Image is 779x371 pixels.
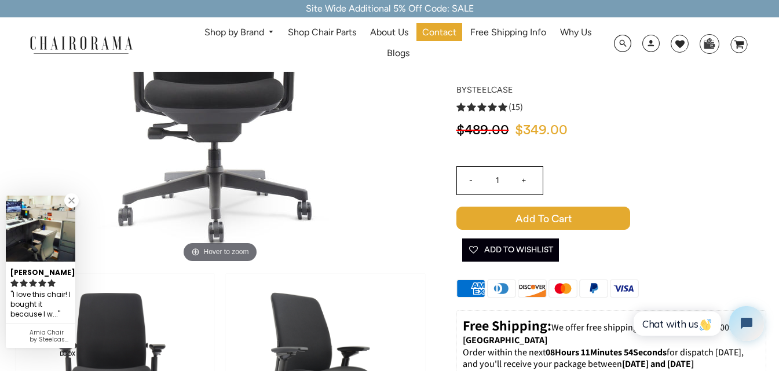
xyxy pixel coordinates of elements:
a: Blogs [381,45,415,63]
div: I love this chair! I bought it because I work from home and the chair is very ergonomic, as well ... [10,289,71,321]
img: chairorama [23,34,139,54]
button: Add To Wishlist [462,238,559,262]
span: Contact [422,27,456,39]
span: Shop Chair Parts [288,27,356,39]
span: Free Shipping Info [470,27,546,39]
span: $489.00 [456,123,509,137]
a: Contact [416,23,462,41]
svg: rating icon full [29,279,37,287]
p: Order within the next for dispatch [DATE], and you'll receive your package between [463,347,760,371]
p: to [463,317,760,347]
a: Free Shipping Info [465,23,552,41]
span: Add To Wishlist [468,238,553,262]
a: Amia Chair by chairorama.comHover to zoom [46,85,394,97]
strong: [DATE] and [DATE] [622,358,694,370]
svg: rating icon full [38,279,46,287]
strong: Free Shipping: [463,316,551,335]
iframe: Tidio Chat [621,296,774,351]
span: About Us [370,27,408,39]
span: $349.00 [515,123,568,137]
h4: by [456,85,766,95]
a: 5.0 rating (15 votes) [456,101,766,113]
div: [PERSON_NAME] [10,263,71,278]
nav: DesktopNavigation [188,23,608,66]
span: Add to Cart [456,207,630,230]
span: Why Us [560,27,591,39]
span: We offer free shipping for purchase over $200 [551,321,729,333]
div: Amia Chair by Steelcase-Blue (Renewed) [30,329,71,343]
img: WhatsApp_Image_2024-07-12_at_16.23.01.webp [700,35,718,52]
img: Lesley F. review of Amia Chair by Steelcase-Blue (Renewed) [6,196,75,262]
a: Shop Chair Parts [282,23,362,41]
svg: rating icon full [10,279,19,287]
svg: rating icon full [47,279,56,287]
strong: [GEOGRAPHIC_DATA] [463,334,547,346]
a: Shop by Brand [199,24,280,42]
span: (15) [509,101,523,113]
span: Blogs [387,47,409,60]
a: About Us [364,23,414,41]
a: Why Us [554,23,597,41]
a: Steelcase [467,85,513,95]
input: - [457,167,485,194]
input: + [510,167,538,194]
svg: rating icon full [20,279,28,287]
button: Add to Cart [456,207,766,230]
span: 08Hours 11Minutes 54Seconds [546,346,667,358]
